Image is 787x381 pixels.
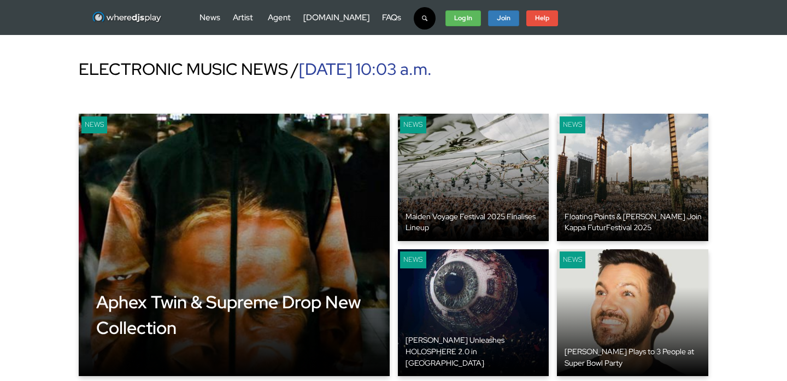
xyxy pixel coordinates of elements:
[497,14,510,22] strong: Join
[96,290,390,341] div: Aphex Twin & Supreme Drop New Collection
[406,335,549,368] div: [PERSON_NAME] Unleashes HOLOSPHERE 2.0 in [GEOGRAPHIC_DATA]
[400,116,426,133] div: News
[557,114,708,241] img: keyboard
[454,14,472,22] strong: Log In
[406,211,549,233] div: Maiden Voyage Festival 2025 Finalises Lineup
[526,10,558,27] a: Help
[557,249,708,377] a: keyboard News [PERSON_NAME] Plays to 3 People at Super Bowl Party
[398,249,549,377] img: keyboard
[557,114,708,241] a: keyboard News Floating Points & [PERSON_NAME] Join Kappa FuturFestival 2025
[560,251,586,268] div: News
[560,116,586,133] div: News
[79,57,708,81] div: ELECTRONIC MUSIC NEWS /
[233,12,253,23] a: Artist
[79,114,390,376] img: Gamer
[92,11,162,25] img: WhereDJsPlay
[445,10,481,27] a: Log In
[268,12,291,23] a: Agent
[400,251,426,268] div: News
[565,346,708,368] div: [PERSON_NAME] Plays to 3 People at Super Bowl Party
[398,249,549,377] a: keyboard News [PERSON_NAME] Unleashes HOLOSPHERE 2.0 in [GEOGRAPHIC_DATA]
[488,10,519,27] a: Join
[398,114,549,241] img: keyboard
[382,12,401,23] a: FAQs
[299,58,432,80] span: [DATE] 10:03 a.m.
[398,114,549,241] a: keyboard News Maiden Voyage Festival 2025 Finalises Lineup
[81,116,108,133] div: News
[79,114,390,376] a: Gamer News Aphex Twin & Supreme Drop New Collection
[199,12,220,23] a: News
[303,12,369,23] a: [DOMAIN_NAME]
[535,14,549,22] strong: Help
[565,211,708,233] div: Floating Points & [PERSON_NAME] Join Kappa FuturFestival 2025
[557,249,708,377] img: keyboard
